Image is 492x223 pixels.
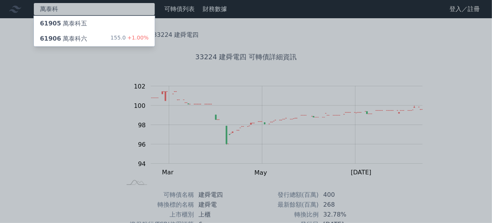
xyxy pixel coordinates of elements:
[34,16,155,31] a: 61905萬泰科五
[40,19,87,28] div: 萬泰科五
[111,34,149,43] div: 155.0
[454,187,492,223] iframe: Chat Widget
[40,34,87,43] div: 萬泰科六
[454,187,492,223] div: 聊天小工具
[40,35,61,42] span: 61906
[126,35,149,41] span: +1.00%
[40,20,61,27] span: 61905
[34,31,155,46] a: 61906萬泰科六 155.0+1.00%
